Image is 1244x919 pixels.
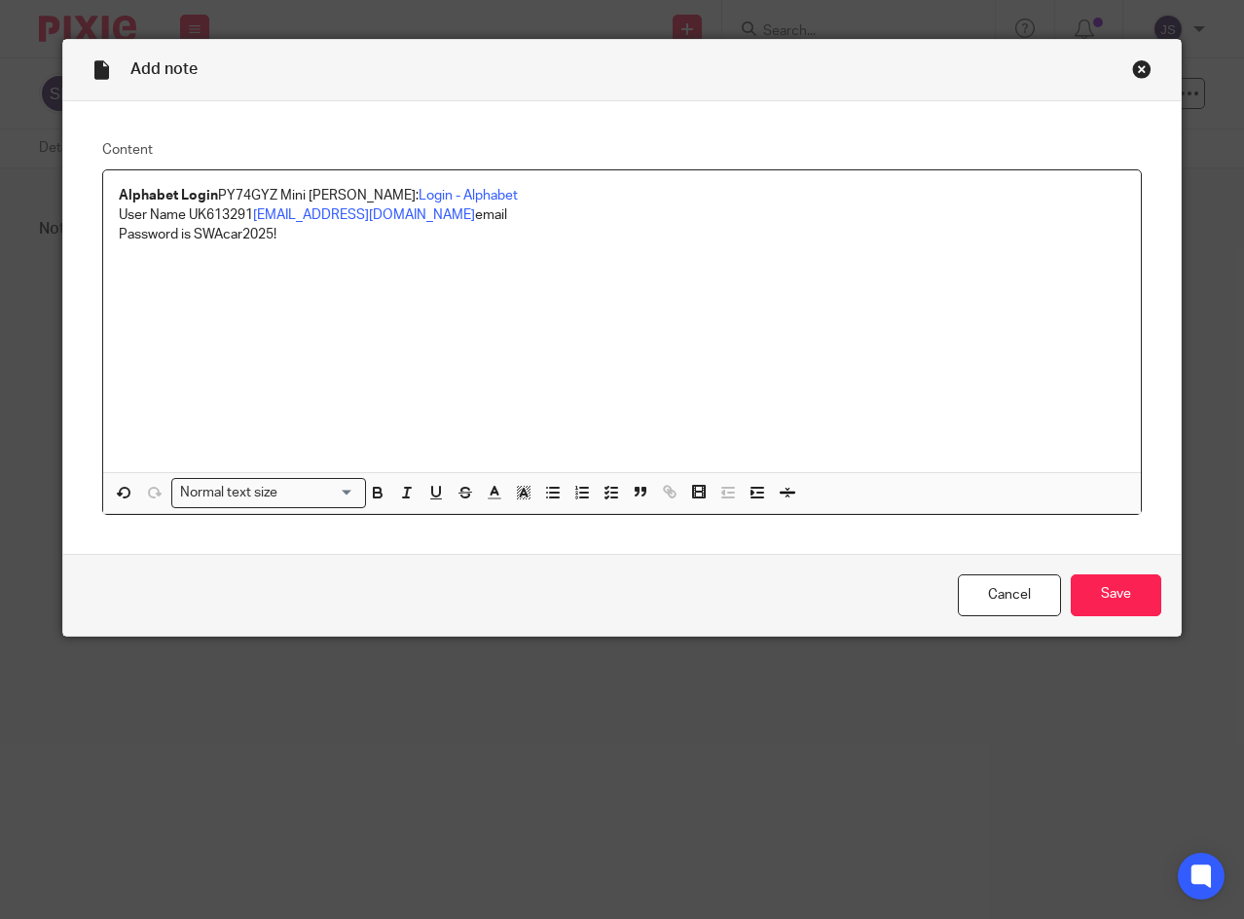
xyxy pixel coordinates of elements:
[958,574,1061,616] a: Cancel
[176,483,282,503] span: Normal text size
[1132,59,1152,79] div: Close this dialog window
[1071,574,1161,616] input: Save
[284,483,354,503] input: Search for option
[253,208,475,222] a: [EMAIL_ADDRESS][DOMAIN_NAME]
[119,225,1125,244] p: Password is SWAcar2025!
[119,205,1125,225] p: User Name UK613291 email
[419,189,518,202] a: Login - Alphabet
[171,478,366,508] div: Search for option
[119,186,1125,205] p: PY74GYZ Mini [PERSON_NAME]:
[119,189,218,202] strong: Alphabet Login
[130,61,198,77] span: Add note
[102,140,1142,160] label: Content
